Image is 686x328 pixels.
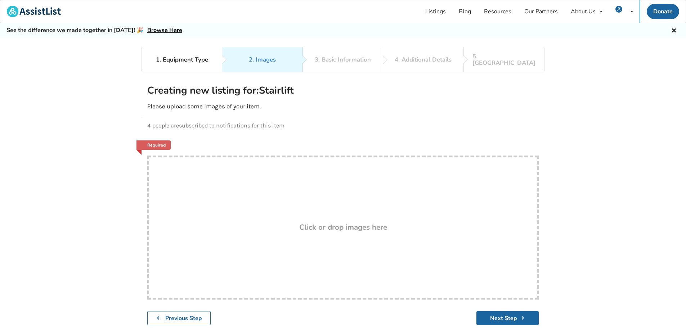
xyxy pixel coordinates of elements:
[156,57,208,63] div: 1. Equipment Type
[147,26,182,34] a: Browse Here
[299,223,387,232] h3: Click or drop images here
[647,4,679,19] a: Donate
[147,84,342,97] h2: Creating new listing for: Stairlift
[147,103,539,110] p: Please upload some images of your item.
[7,6,61,17] img: assistlist-logo
[165,314,202,322] b: Previous Step
[452,0,477,23] a: Blog
[6,27,182,34] h5: See the difference we made together in [DATE]! 🎉
[477,0,518,23] a: Resources
[147,122,539,129] p: 4 people are subscribed to notifications for this item
[476,311,539,325] button: Next Step
[147,311,211,325] button: Previous Step
[136,140,171,150] a: Required
[249,57,276,63] div: 2. Images
[518,0,564,23] a: Our Partners
[571,9,596,14] div: About Us
[419,0,452,23] a: Listings
[615,6,622,13] img: user icon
